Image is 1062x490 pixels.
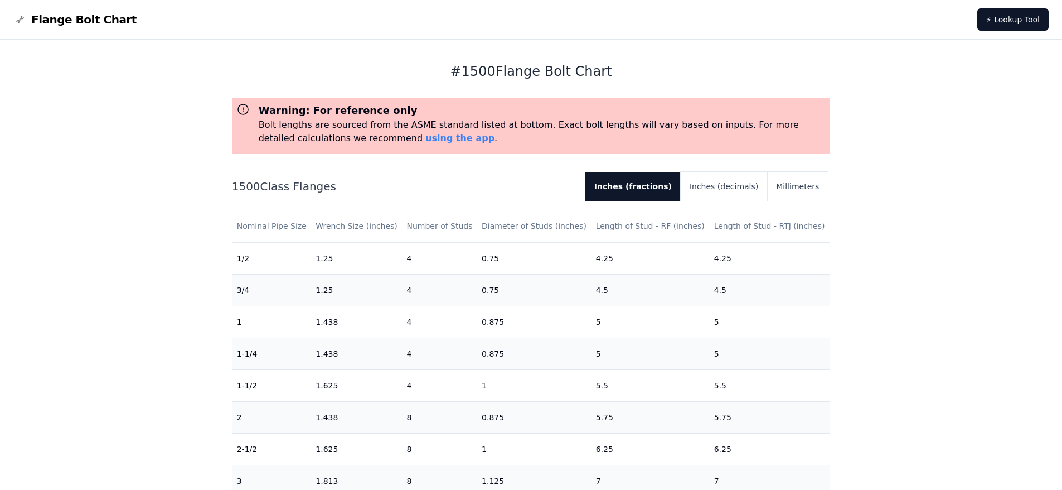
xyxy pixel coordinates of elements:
th: Wrench Size (inches) [311,210,402,242]
th: Diameter of Studs (inches) [477,210,591,242]
td: 1.438 [311,338,402,369]
h1: # 1500 Flange Bolt Chart [232,63,831,80]
td: 1.625 [311,369,402,401]
td: 4 [402,338,477,369]
td: 5 [710,306,830,338]
td: 2 [232,401,312,433]
img: Flange Bolt Chart Logo [13,13,27,26]
td: 0.75 [477,242,591,274]
td: 4 [402,369,477,401]
button: Inches (fractions) [585,172,681,201]
td: 5 [591,338,710,369]
td: 1.438 [311,306,402,338]
th: Nominal Pipe Size [232,210,312,242]
a: Flange Bolt Chart LogoFlange Bolt Chart [13,12,137,27]
td: 4.5 [591,274,710,306]
td: 0.875 [477,338,591,369]
td: 1.438 [311,401,402,433]
td: 2-1/2 [232,433,312,465]
td: 4.25 [591,242,710,274]
a: using the app [425,133,494,143]
p: Bolt lengths are sourced from the ASME standard listed at bottom. Exact bolt lengths will vary ba... [259,118,826,145]
td: 1/2 [232,242,312,274]
td: 8 [402,401,477,433]
button: Millimeters [767,172,828,201]
td: 1.625 [311,433,402,465]
td: 1 [477,369,591,401]
td: 5.75 [591,401,710,433]
td: 4 [402,274,477,306]
h3: Warning: For reference only [259,103,826,118]
td: 1.25 [311,274,402,306]
td: 6.25 [710,433,830,465]
a: ⚡ Lookup Tool [977,8,1049,31]
td: 5 [591,306,710,338]
td: 5.5 [710,369,830,401]
td: 4.5 [710,274,830,306]
td: 5.5 [591,369,710,401]
td: 3/4 [232,274,312,306]
td: 6.25 [591,433,710,465]
th: Length of Stud - RF (inches) [591,210,710,242]
td: 1-1/2 [232,369,312,401]
td: 4.25 [710,242,830,274]
th: Number of Studs [402,210,477,242]
td: 5 [710,338,830,369]
td: 1.25 [311,242,402,274]
td: 8 [402,433,477,465]
td: 1 [477,433,591,465]
td: 5.75 [710,401,830,433]
h2: 1500 Class Flanges [232,179,576,194]
th: Length of Stud - RTJ (inches) [710,210,830,242]
td: 4 [402,242,477,274]
button: Inches (decimals) [681,172,767,201]
td: 1 [232,306,312,338]
td: 0.75 [477,274,591,306]
td: 0.875 [477,401,591,433]
td: 1-1/4 [232,338,312,369]
span: Flange Bolt Chart [31,12,137,27]
td: 0.875 [477,306,591,338]
td: 4 [402,306,477,338]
